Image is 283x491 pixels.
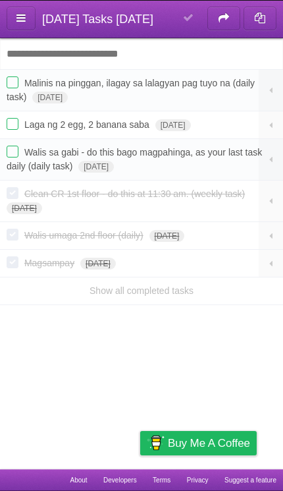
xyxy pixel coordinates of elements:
[80,258,116,270] span: [DATE]
[103,469,137,491] a: Developers
[7,229,18,241] label: Done
[187,469,209,491] a: Privacy
[7,118,18,130] label: Done
[90,285,193,296] a: Show all completed tasks
[149,230,185,242] span: [DATE]
[7,76,18,88] label: Done
[147,432,165,454] img: Buy me a coffee
[153,469,170,491] a: Terms
[24,119,153,130] span: Laga ng 2 egg, 2 banana saba
[24,188,248,199] span: Clean CR 1st floor - do this at 11:30 am. (weekly task)
[24,258,78,268] span: Magsampay
[70,469,87,491] a: About
[168,432,250,455] span: Buy me a coffee
[7,187,18,199] label: Done
[7,202,42,214] span: [DATE]
[24,230,147,241] span: Walis umaga 2nd floor (daily)
[224,469,276,491] a: Suggest a feature
[140,431,257,455] a: Buy me a coffee
[7,78,255,102] span: Malinis na pinggan, ilagay sa lalagyan pag tuyo na (daily task)
[155,119,191,131] span: [DATE]
[7,147,262,171] span: Walis sa gabi - do this bago magpahinga, as your last task daily (daily task)
[7,256,18,268] label: Done
[42,13,153,26] span: [DATE] Tasks [DATE]
[7,146,18,158] label: Done
[32,92,68,103] span: [DATE]
[78,161,114,173] span: [DATE]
